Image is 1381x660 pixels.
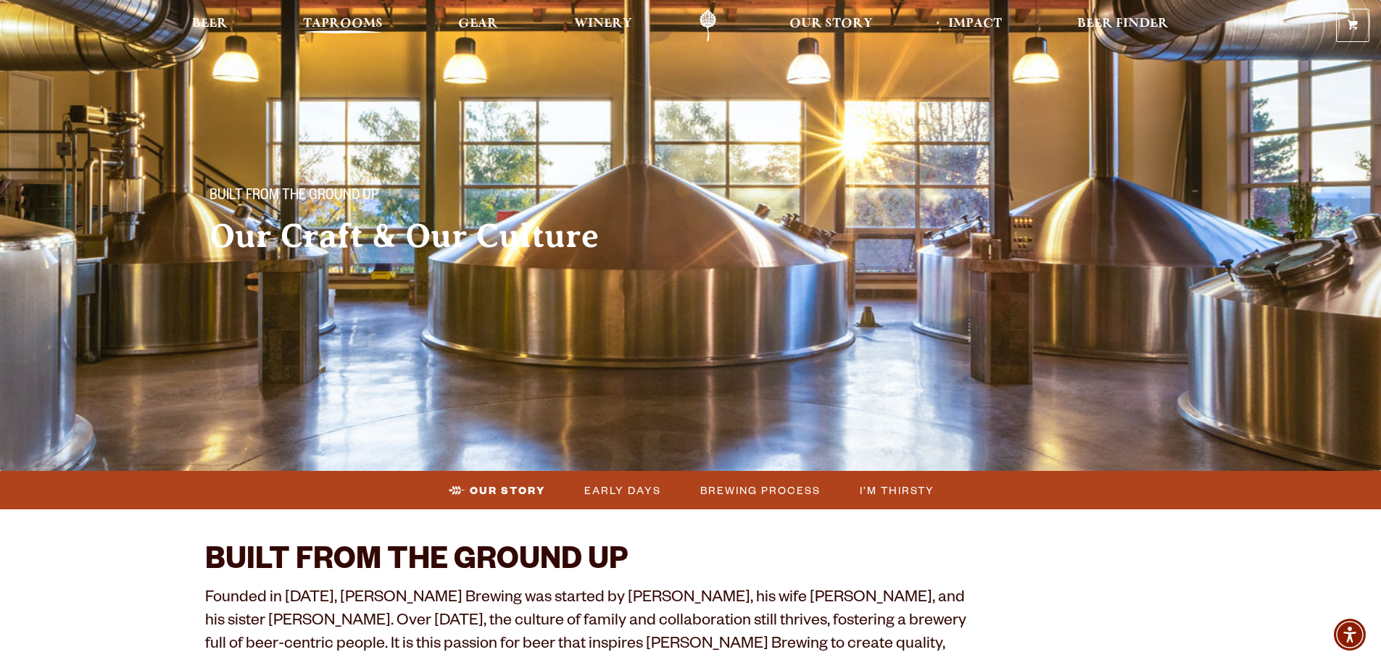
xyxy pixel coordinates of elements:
span: Gear [458,18,498,30]
span: I’m Thirsty [860,480,934,501]
div: Accessibility Menu [1334,619,1366,651]
a: Brewing Process [692,480,828,501]
span: Early Days [584,480,661,501]
h2: Our Craft & Our Culture [210,218,662,254]
span: Our Story [789,18,873,30]
span: Our Story [470,480,545,501]
a: Gear [449,9,507,42]
a: Our Story [780,9,882,42]
span: Taprooms [303,18,383,30]
span: Beer [192,18,228,30]
a: Beer [183,9,237,42]
a: Winery [565,9,642,42]
a: Impact [939,9,1011,42]
a: Beer Finder [1068,9,1178,42]
span: Built From The Ground Up [210,188,378,206]
span: Winery [574,18,632,30]
a: Taprooms [294,9,392,42]
a: Early Days [576,480,668,501]
a: I’m Thirsty [851,480,942,501]
a: Our Story [440,480,552,501]
span: Brewing Process [700,480,821,501]
a: Odell Home [681,9,735,42]
span: Beer Finder [1077,18,1169,30]
span: Impact [948,18,1002,30]
h2: BUILT FROM THE GROUND UP [205,546,971,580]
